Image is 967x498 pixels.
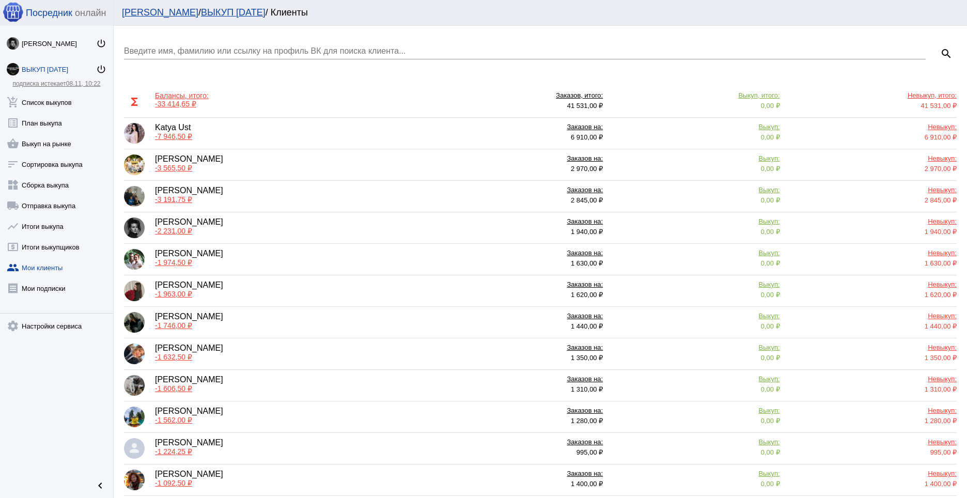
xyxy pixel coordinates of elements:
[436,154,603,165] div: Заказов на:
[790,375,957,385] div: Невыкуп:
[790,186,957,196] div: Невыкуп:
[571,417,603,425] span: 1 280,00 ₽
[124,344,145,364] img: K56GNis7a192BfTOdz6XNO8mnLph5LDnZnu0erb4TnzajlGko-3naz_QRGm2w1uclQSNoQMiYtQgKOH7UbCtmM1W.jpg
[155,312,223,333] div: [PERSON_NAME]
[155,470,223,490] div: [PERSON_NAME]
[613,407,779,417] div: Выкуп:
[12,80,100,87] a: подписка истекает08.11, 10:22
[761,480,780,488] span: 0,00 ₽
[925,322,957,330] span: 1 440,00 ₽
[940,48,953,60] mat-icon: search
[790,154,957,165] div: Невыкуп:
[22,40,96,48] div: [PERSON_NAME]
[124,438,145,459] img: l5w5aIHioYc.jpg
[7,282,19,294] mat-icon: receipt
[26,8,72,19] span: Посредник
[930,448,957,456] span: 995,00 ₽
[122,7,948,18] div: / / Клиенты
[761,354,780,362] span: 0,00 ₽
[436,281,603,291] div: Заказов на:
[436,438,603,448] div: Заказов на:
[436,91,603,102] div: Заказов, итого:
[571,259,603,267] span: 1 630,00 ₽
[155,407,223,427] div: [PERSON_NAME]
[124,375,145,396] img: amHaP8Wfj2CrOhLIjTKc7Z0cwDQplzsQnTORilZQC4L2w8NJHcJB_KVgGVxmXR5hsCOySx11TUFG832eVAoE-0fD.jpg
[155,217,223,238] div: [PERSON_NAME]
[613,154,779,165] div: Выкуп:
[94,479,106,492] mat-icon: chevron_left
[790,407,957,417] div: Невыкуп:
[155,375,223,396] div: [PERSON_NAME]
[571,385,603,393] span: 1 310,00 ₽
[613,312,779,322] div: Выкуп:
[436,123,603,133] div: Заказов на:
[124,154,145,175] img: Deu79OvRgeV4DphmMJ3GTVlXkIEf8puLqN81kRkA1Wm1v9shNu7XO1Y5RXCsIODaZEDKHvfdCUL8my7D5SVa3r6d.jpg
[66,80,101,87] span: 08.11, 10:22
[613,123,779,133] div: Выкуп:
[925,228,957,236] span: 1 940,00 ₽
[925,385,957,393] span: 1 310,00 ₽
[571,480,603,488] span: 1 400,00 ₽
[7,199,19,212] mat-icon: local_shipping
[571,228,603,236] span: 1 940,00 ₽
[436,344,603,354] div: Заказов на:
[155,447,192,456] span: -1 224,25 ₽
[155,438,223,459] div: [PERSON_NAME]
[124,407,145,427] img: xipupz7cRHCrT0RH9MD4-k6FGJ-eOlClf_aAQeQ-q0bpr-emjCJasnRW7apyJZ8Y8Rn0idjRVVPRrLSz1p0BX25p.jpg
[155,186,223,207] div: [PERSON_NAME]
[155,416,192,424] span: -1 562,00 ₽
[155,100,196,108] span: -33 414,65 ₽
[613,91,779,102] div: Выкуп, итого:
[155,91,209,100] div: Балансы, итого:
[613,470,779,480] div: Выкуп:
[124,123,145,144] img: KKRbY2unJ7C4_7SXnkdw3jErtvi8Bnx95zmy4ea0FVh4QStFQQmBve9BqEwRMAz4MJOE0beASuFCjIdGpeCzN3NT.jpg
[124,249,145,270] img: sG_fLIWYAN4kFv2-Lc4ByRb8AtrgCI-yuI1ieC1w_LV06NrJDk2lBp0m_26GLYGg8Ezp8u9n.jpg
[201,7,266,18] a: ВЫКУП [DATE]
[436,375,603,385] div: Заказов на:
[155,321,192,330] span: -1 746,00 ₽
[790,438,957,448] div: Невыкуп:
[7,137,19,150] mat-icon: shopping_basket
[155,164,192,172] span: -3 565,50 ₽
[761,133,780,141] span: 0,00 ₽
[436,470,603,480] div: Заказов на:
[155,384,192,393] span: -1 606,50 ₽
[155,154,223,175] div: [PERSON_NAME]
[761,291,780,299] span: 0,00 ₽
[761,417,780,425] span: 0,00 ₽
[7,37,19,50] img: fDnvDPZ1Q9Zo-lPjCci-b8HG4xdtj624Uc1ltrbDpFRh2w9K7xM69cWmizvKkqnd3j4_Ytwm8YKYbAArKdiGIenS.jpg
[571,133,603,141] span: 6 910,00 ₽
[7,241,19,253] mat-icon: local_atm
[761,102,780,110] span: 0,00 ₽
[124,470,145,490] img: PUORxlkq39GhjjUcruB72y--gcxQNFMhan2epfDID-gB_qkFkSrjbe350xanZHvRwiTbufy9oRRLqisHdkgqmcxk.jpg
[790,91,957,102] div: Невыкуп, итого:
[436,249,603,259] div: Заказов на:
[761,385,780,393] span: 0,00 ₽
[124,91,145,112] mat-icon: functions
[761,259,780,267] span: 0,00 ₽
[761,228,780,236] span: 0,00 ₽
[571,196,603,204] span: 2 845,00 ₽
[925,133,957,141] span: 6 910,00 ₽
[790,123,957,133] div: Невыкуп:
[571,291,603,299] span: 1 620,00 ₽
[925,417,957,425] span: 1 280,00 ₽
[22,66,96,73] div: ВЫКУП [DATE]
[761,196,780,204] span: 0,00 ₽
[925,354,957,362] span: 1 350,00 ₽
[567,102,603,110] span: 41 531,00 ₽
[124,46,926,56] input: Введите имя, фамилию или ссылку на профиль ВК для поиска клиента...
[790,470,957,480] div: Невыкуп:
[124,186,145,207] img: evr6heAKXs1mPPGmSViedqQ5pxNSsaaBSiMf2PsxpT8zsD2qJiZGaXCTMUp0uCOFMH6IGXNcdPRfpqGrmWiFyRUr.jpg
[155,290,192,298] span: -1 963,00 ₽
[436,312,603,322] div: Заказов на:
[3,2,23,22] img: apple-icon-60x60.png
[155,195,192,204] span: -3 191,75 ₽
[925,291,957,299] span: 1 620,00 ₽
[921,102,957,110] span: 41 531,00 ₽
[761,165,780,173] span: 0,00 ₽
[613,375,779,385] div: Выкуп:
[613,186,779,196] div: Выкуп:
[155,344,223,364] div: [PERSON_NAME]
[761,448,780,456] span: 0,00 ₽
